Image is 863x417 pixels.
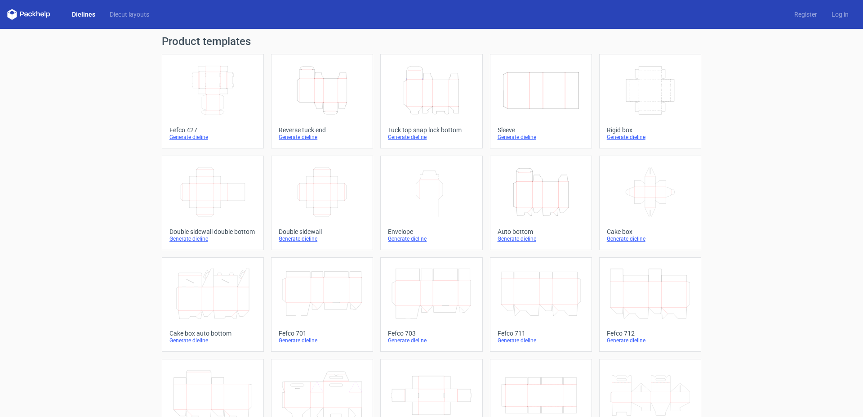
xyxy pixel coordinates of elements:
[271,156,373,250] a: Double sidewallGenerate dieline
[388,330,475,337] div: Fefco 703
[599,54,701,148] a: Rigid boxGenerate dieline
[279,126,365,134] div: Reverse tuck end
[490,156,592,250] a: Auto bottomGenerate dieline
[607,134,694,141] div: Generate dieline
[279,235,365,242] div: Generate dieline
[498,134,584,141] div: Generate dieline
[498,228,584,235] div: Auto bottom
[498,126,584,134] div: Sleeve
[169,126,256,134] div: Fefco 427
[498,337,584,344] div: Generate dieline
[607,228,694,235] div: Cake box
[279,228,365,235] div: Double sidewall
[169,337,256,344] div: Generate dieline
[169,235,256,242] div: Generate dieline
[380,54,482,148] a: Tuck top snap lock bottomGenerate dieline
[162,156,264,250] a: Double sidewall double bottomGenerate dieline
[388,228,475,235] div: Envelope
[162,54,264,148] a: Fefco 427Generate dieline
[599,156,701,250] a: Cake boxGenerate dieline
[162,257,264,352] a: Cake box auto bottomGenerate dieline
[65,10,102,19] a: Dielines
[607,235,694,242] div: Generate dieline
[102,10,156,19] a: Diecut layouts
[599,257,701,352] a: Fefco 712Generate dieline
[169,134,256,141] div: Generate dieline
[271,54,373,148] a: Reverse tuck endGenerate dieline
[380,257,482,352] a: Fefco 703Generate dieline
[169,228,256,235] div: Double sidewall double bottom
[271,257,373,352] a: Fefco 701Generate dieline
[388,126,475,134] div: Tuck top snap lock bottom
[498,235,584,242] div: Generate dieline
[388,337,475,344] div: Generate dieline
[787,10,824,19] a: Register
[169,330,256,337] div: Cake box auto bottom
[498,330,584,337] div: Fefco 711
[490,54,592,148] a: SleeveGenerate dieline
[380,156,482,250] a: EnvelopeGenerate dieline
[607,337,694,344] div: Generate dieline
[824,10,856,19] a: Log in
[162,36,701,47] h1: Product templates
[279,337,365,344] div: Generate dieline
[388,235,475,242] div: Generate dieline
[607,330,694,337] div: Fefco 712
[607,126,694,134] div: Rigid box
[490,257,592,352] a: Fefco 711Generate dieline
[279,134,365,141] div: Generate dieline
[279,330,365,337] div: Fefco 701
[388,134,475,141] div: Generate dieline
